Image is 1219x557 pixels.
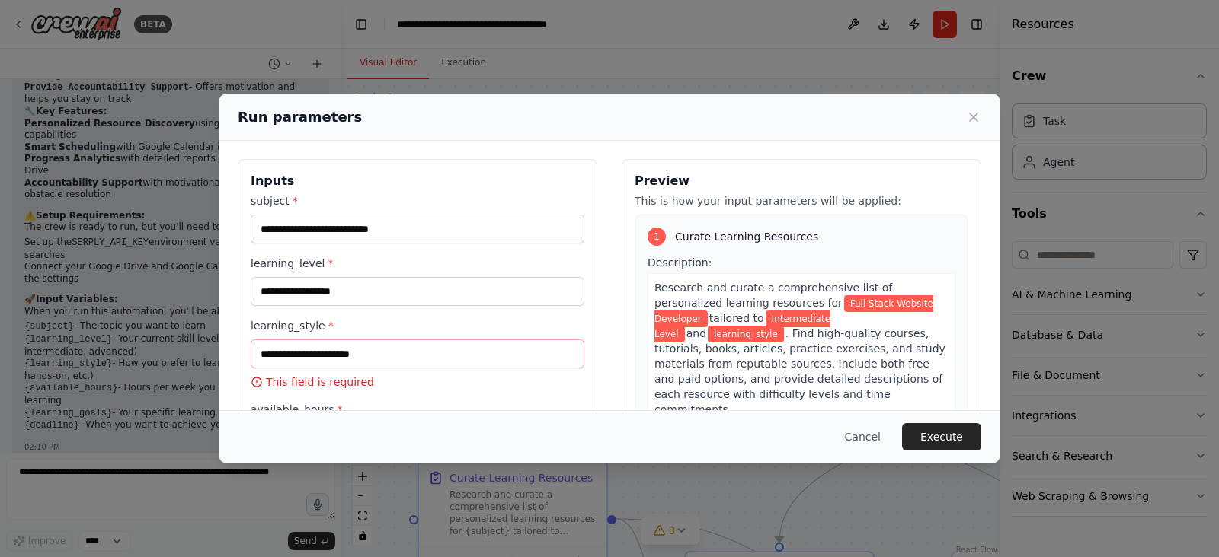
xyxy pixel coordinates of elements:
[635,193,968,208] p: This is how your input parameters will be applied:
[251,318,584,333] label: learning_style
[686,327,706,339] span: and
[251,256,584,271] label: learning_level
[654,295,933,327] span: Variable: subject
[654,310,830,342] span: Variable: learning_level
[251,374,584,390] p: This field is required
[251,193,584,208] label: subject
[654,327,945,415] span: . Find high-quality courses, tutorials, books, articles, practice exercises, and study materials ...
[648,228,666,246] div: 1
[708,326,784,342] span: Variable: learning_style
[648,256,712,269] span: Description:
[902,423,981,450] button: Execute
[675,229,818,244] span: Curate Learning Resources
[251,402,584,417] label: available_hours
[238,107,362,128] h2: Run parameters
[635,172,968,190] h3: Preview
[709,312,764,324] span: tailored to
[251,172,584,190] h3: Inputs
[654,282,892,309] span: Research and curate a comprehensive list of personalized learning resources for
[833,423,893,450] button: Cancel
